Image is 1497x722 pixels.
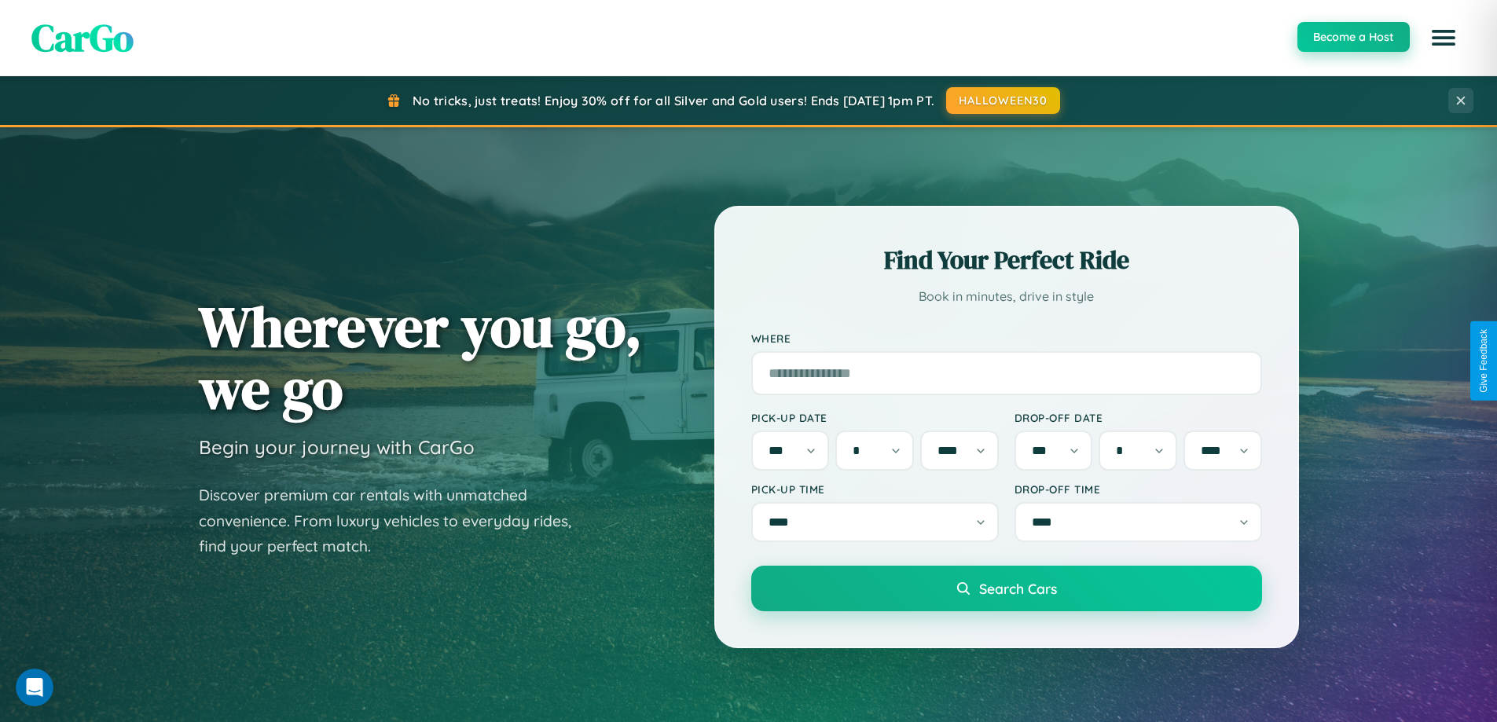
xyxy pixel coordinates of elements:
[751,482,999,496] label: Pick-up Time
[1297,22,1410,52] button: Become a Host
[413,93,934,108] span: No tricks, just treats! Enjoy 30% off for all Silver and Gold users! Ends [DATE] 1pm PT.
[31,12,134,64] span: CarGo
[751,411,999,424] label: Pick-up Date
[16,669,53,706] iframe: Intercom live chat
[199,295,642,420] h1: Wherever you go, we go
[751,243,1262,277] h2: Find Your Perfect Ride
[1015,411,1262,424] label: Drop-off Date
[1015,482,1262,496] label: Drop-off Time
[1478,329,1489,393] div: Give Feedback
[751,566,1262,611] button: Search Cars
[199,435,475,459] h3: Begin your journey with CarGo
[946,87,1060,114] button: HALLOWEEN30
[751,285,1262,308] p: Book in minutes, drive in style
[979,580,1057,597] span: Search Cars
[1422,16,1466,60] button: Open menu
[199,482,592,559] p: Discover premium car rentals with unmatched convenience. From luxury vehicles to everyday rides, ...
[751,332,1262,345] label: Where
